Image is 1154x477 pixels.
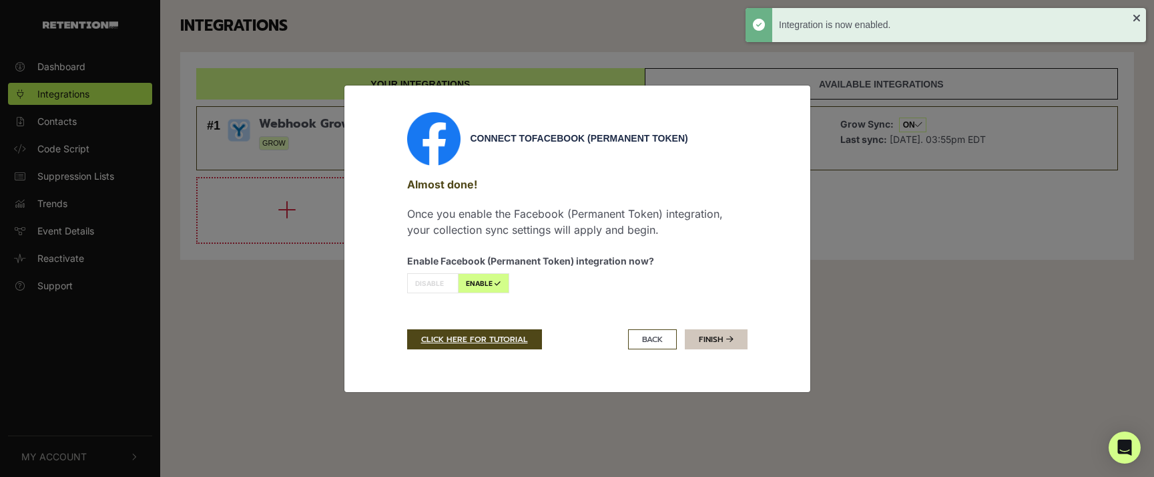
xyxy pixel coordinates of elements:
div: Integration is now enabled. [779,18,1133,32]
img: Facebook (Permanent Token) [407,112,461,166]
strong: Enable Facebook (Permanent Token) integration now? [407,255,654,267]
div: Open Intercom Messenger [1109,432,1141,464]
label: DISABLE [407,273,459,293]
label: ENABLE [458,273,509,293]
span: Facebook (Permanent Token) [532,133,688,144]
p: Once you enable the Facebook (Permanent Token) integration, your collection sync settings will ap... [407,206,748,238]
strong: Almost done! [407,178,477,191]
div: Connect to [471,132,748,146]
